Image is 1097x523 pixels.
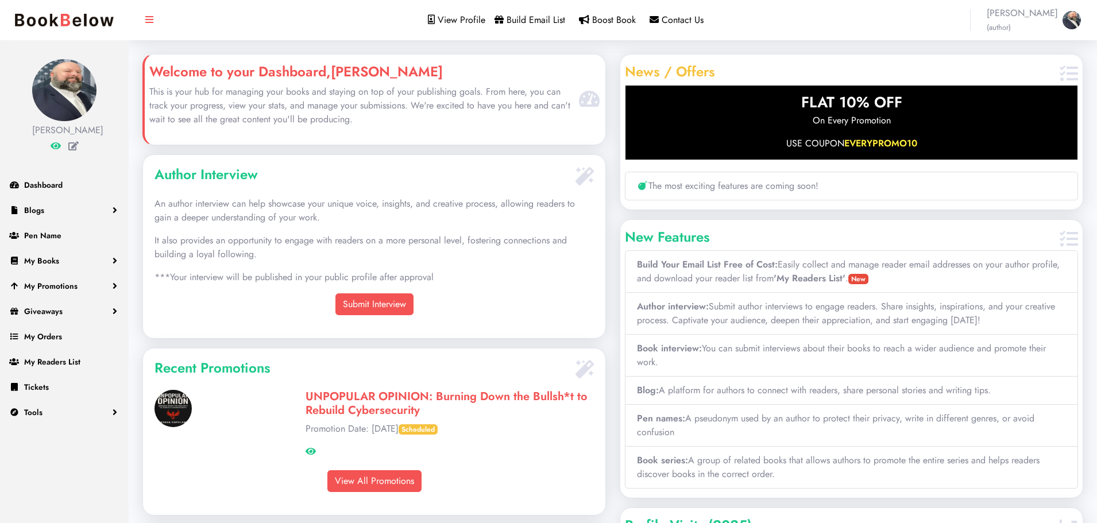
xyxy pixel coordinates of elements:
span: Pen Name [24,230,61,241]
span: Dashboard [24,179,63,191]
a: Submit Interview [335,293,414,315]
h4: New Features [625,229,1055,246]
b: Blog: [637,383,659,397]
span: My Orders [24,331,62,342]
span: Build Email List [507,13,565,26]
img: 1758652148.jpg [32,59,96,121]
span: EVERYPROMO10 [844,137,917,150]
b: Pen names: [637,412,685,425]
p: USE COUPON [625,137,1077,150]
h4: Recent Promotions [154,360,571,377]
b: Book series: [637,454,688,467]
h4: News / Offers [625,64,1055,80]
p: It also provides an opportunity to engage with readers on a more personal level, fostering connec... [154,234,594,261]
span: New [848,274,868,284]
span: Tickets [24,381,49,393]
span: [PERSON_NAME] [987,6,1058,34]
li: Easily collect and manage reader email addresses on your author profile, and download your reader... [625,250,1078,293]
h4: Welcome to your Dashboard, [149,64,573,80]
a: View All Promotions [327,470,422,492]
img: bookbelow.PNG [9,8,119,32]
h4: Author Interview [154,166,571,183]
li: A group of related books that allows authors to promote the entire series and helps readers disco... [625,447,1078,489]
div: [PERSON_NAME] [32,123,96,137]
p: Promotion Date: [DATE] [306,422,594,436]
span: Scheduled [399,424,438,435]
li: A platform for authors to connect with readers, share personal stories and writing tips. [625,377,1078,405]
span: My Books [24,255,59,266]
b: 'My Readers List' [774,272,845,285]
p: FLAT 10% OFF [625,91,1077,114]
p: An author interview can help showcase your unique voice, insights, and creative process, allowing... [154,197,594,224]
small: (author) [987,22,1011,33]
span: Boost Book [592,13,636,26]
li: Submit author interviews to engage readers. Share insights, inspirations, and your creative proce... [625,293,1078,335]
b: Build Your Email List Free of Cost: [637,258,778,271]
p: On Every Promotion [625,114,1077,127]
p: This is your hub for managing your books and staying on top of your publishing goals. From here, ... [149,85,573,126]
span: Blogs [24,204,44,216]
img: 1758652148.jpg [1063,11,1081,29]
li: You can submit interviews about their books to reach a wider audience and promote their work. [625,335,1078,377]
span: Giveaways [24,305,63,317]
span: My Readers List [24,356,80,367]
a: View Profile [428,13,485,26]
p: ***Your interview will be published in your public profile after approval [154,270,594,284]
a: Boost Book [579,13,636,26]
img: 1758651687.png [154,390,192,427]
b: [PERSON_NAME] [331,61,443,82]
li: A pseudonym used by an author to protect their privacy, write in different genres, or avoid confu... [625,405,1078,447]
span: My Promotions [24,280,78,292]
b: Book interview: [637,342,702,355]
li: The most exciting features are coming soon! [625,172,1078,200]
span: Contact Us [662,13,704,26]
span: Tools [24,406,43,418]
a: Build Email List [495,13,565,26]
a: Contact Us [650,13,704,26]
b: Author interview: [637,300,709,313]
span: View Profile [438,13,485,26]
a: UNPOPULAR OPINION: Burning Down the Bullsh*t to Rebuild Cybersecurity [306,388,588,419]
